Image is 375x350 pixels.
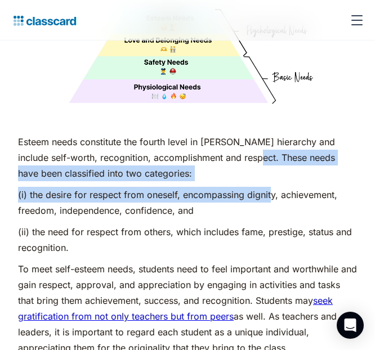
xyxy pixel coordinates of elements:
a: home [9,12,76,28]
p: (i) the desire for respect from oneself, encompassing dignity, achievement, freedom, independence... [18,187,357,218]
p: (ii) the need for respect from others, which includes fame, prestige, status and recognition. [18,224,357,255]
p: Esteem needs constitute the fourth level in [PERSON_NAME] hierarchy and include self-worth, recog... [18,134,357,181]
div: menu [343,7,366,34]
a: seek gratification from not only teachers but from peers [18,295,333,322]
p: ‍ [18,113,357,128]
div: Open Intercom Messenger [337,312,364,339]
